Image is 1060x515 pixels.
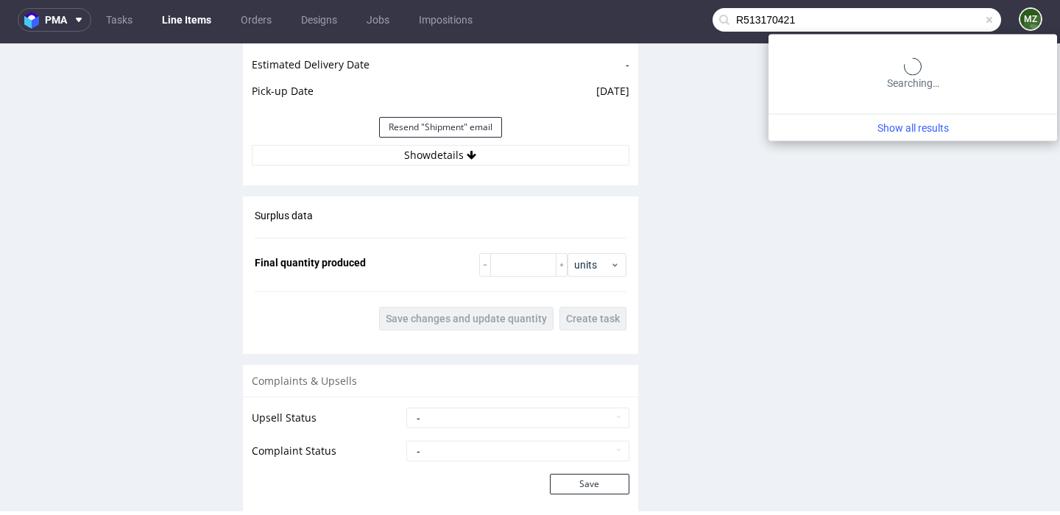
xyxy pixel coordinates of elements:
[379,74,502,94] button: Resend "Shipment" email
[550,430,629,451] button: Save
[243,322,638,354] div: Complaints & Upsells
[252,102,629,122] button: Showdetails
[252,13,437,40] td: Estimated Delivery Date
[255,213,366,225] span: Final quantity produced
[252,396,403,429] td: Complaint Status
[774,121,1051,135] a: Show all results
[153,8,220,32] a: Line Items
[437,13,629,40] td: -
[252,363,403,396] td: Upsell Status
[18,8,91,32] button: pma
[1020,9,1041,29] figcaption: MZ
[774,58,1051,90] div: Searching…
[45,15,67,25] span: pma
[255,166,313,178] span: Surplus data
[437,39,629,66] td: [DATE]
[292,8,346,32] a: Designs
[24,12,45,29] img: logo
[410,8,481,32] a: Impositions
[97,8,141,32] a: Tasks
[252,39,437,66] td: Pick-up Date
[232,8,280,32] a: Orders
[358,8,398,32] a: Jobs
[574,214,610,229] span: units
